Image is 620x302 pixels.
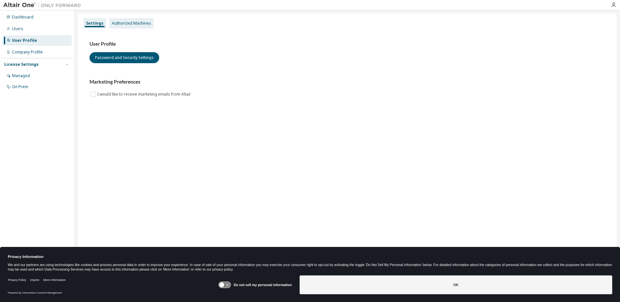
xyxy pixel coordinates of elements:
div: Users [12,26,23,31]
h3: Marketing Preferences [89,79,605,85]
div: Company Profile [12,50,43,55]
div: Authorized Machines [112,21,151,26]
div: License Settings [4,62,39,67]
label: I would like to receive marketing emails from Altair [97,90,192,98]
div: Dashboard [12,15,33,20]
div: On Prem [12,84,28,89]
h3: User Profile [89,41,605,47]
div: Settings [86,21,103,26]
div: User Profile [12,38,37,43]
div: Managed [12,73,30,78]
button: Password and Security Settings [89,52,159,63]
img: Altair One [3,2,84,8]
